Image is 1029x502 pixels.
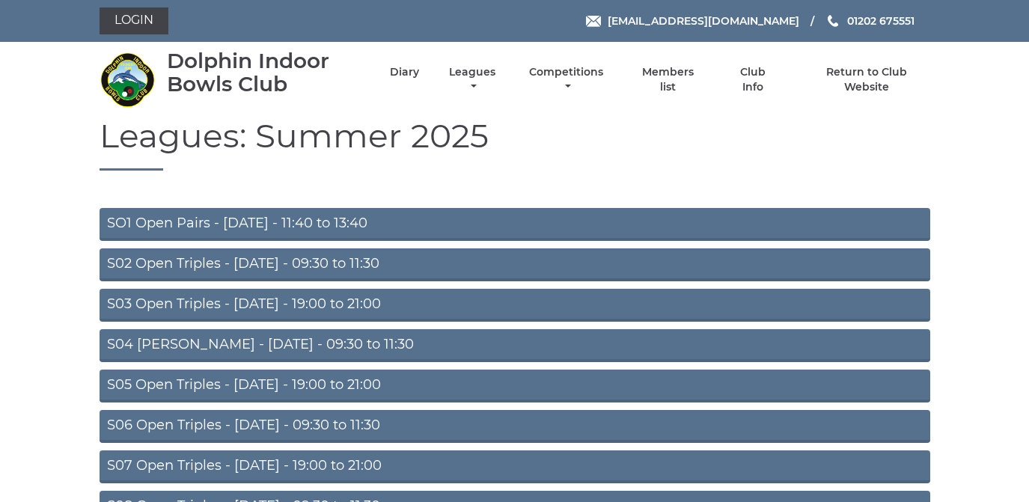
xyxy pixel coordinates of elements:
[586,16,601,27] img: Email
[847,14,915,28] span: 01202 675551
[100,289,930,322] a: S03 Open Triples - [DATE] - 19:00 to 21:00
[100,329,930,362] a: S04 [PERSON_NAME] - [DATE] - 09:30 to 11:30
[633,65,702,94] a: Members list
[100,370,930,402] a: S05 Open Triples - [DATE] - 19:00 to 21:00
[100,208,930,241] a: SO1 Open Pairs - [DATE] - 11:40 to 13:40
[390,65,419,79] a: Diary
[100,450,930,483] a: S07 Open Triples - [DATE] - 19:00 to 21:00
[100,117,930,171] h1: Leagues: Summer 2025
[608,14,799,28] span: [EMAIL_ADDRESS][DOMAIN_NAME]
[100,248,930,281] a: S02 Open Triples - [DATE] - 09:30 to 11:30
[803,65,929,94] a: Return to Club Website
[100,410,930,443] a: S06 Open Triples - [DATE] - 09:30 to 11:30
[100,7,168,34] a: Login
[445,65,499,94] a: Leagues
[167,49,364,96] div: Dolphin Indoor Bowls Club
[825,13,915,29] a: Phone us 01202 675551
[526,65,608,94] a: Competitions
[100,52,156,108] img: Dolphin Indoor Bowls Club
[729,65,778,94] a: Club Info
[586,13,799,29] a: Email [EMAIL_ADDRESS][DOMAIN_NAME]
[828,15,838,27] img: Phone us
